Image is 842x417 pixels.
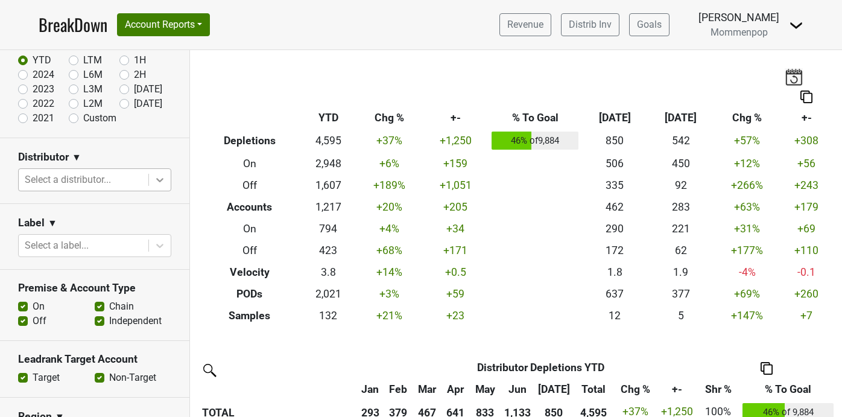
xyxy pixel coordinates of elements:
h3: Distributor [18,151,69,164]
td: +308 [780,129,833,153]
label: L6M [83,68,103,82]
th: [DATE] [648,107,714,129]
td: 1,607 [300,174,356,196]
td: +110 [780,240,833,261]
td: +57 % [714,129,780,153]
td: +179 [780,196,833,218]
td: +7 [780,305,833,326]
a: Distrib Inv [561,13,619,36]
a: BreakDown [39,12,107,37]
th: May: activate to sort column ascending [469,378,500,400]
td: +37 % [356,129,422,153]
td: +23 [422,305,489,326]
h3: Premise & Account Type [18,282,171,294]
td: 450 [648,153,714,174]
label: Custom [83,111,116,126]
td: 794 [300,218,356,240]
label: [DATE] [134,97,162,111]
th: Jan: activate to sort column ascending [356,378,384,400]
th: Jun: activate to sort column ascending [501,378,534,400]
td: 221 [648,218,714,240]
th: Total: activate to sort column ascending [574,378,614,400]
h3: Label [18,217,45,229]
th: Jul: activate to sort column ascending [534,378,574,400]
img: Dropdown Menu [789,18,803,33]
span: Mommenpop [711,27,768,38]
th: On [199,218,300,240]
td: +69 % [714,283,780,305]
td: 1.8 [581,261,648,283]
th: Chg % [714,107,780,129]
th: Samples [199,305,300,326]
td: +266 % [714,174,780,196]
label: L3M [83,82,103,97]
th: [DATE] [581,107,648,129]
span: ▼ [72,150,81,165]
td: +205 [422,196,489,218]
td: -0.1 [780,261,833,283]
td: +189 % [356,174,422,196]
th: On [199,153,300,174]
th: YTD [300,107,356,129]
img: Copy to clipboard [761,362,773,375]
td: 377 [648,283,714,305]
td: 3.8 [300,261,356,283]
td: 462 [581,196,648,218]
th: Chg %: activate to sort column ascending [614,378,657,400]
label: 2024 [33,68,54,82]
td: +147 % [714,305,780,326]
th: PODs [199,283,300,305]
label: 2H [134,68,146,82]
th: Velocity [199,261,300,283]
td: +31 % [714,218,780,240]
td: 850 [581,129,648,153]
td: 5 [648,305,714,326]
label: Off [33,314,46,328]
th: Shr %: activate to sort column ascending [697,378,739,400]
td: +21 % [356,305,422,326]
th: Apr: activate to sort column ascending [442,378,469,400]
th: Off [199,240,300,261]
button: Account Reports [117,13,210,36]
td: +1,051 [422,174,489,196]
img: filter [199,360,218,379]
td: +68 % [356,240,422,261]
label: LTM [83,53,102,68]
label: Non-Target [109,371,156,385]
td: 283 [648,196,714,218]
span: ▼ [48,216,57,231]
th: Accounts [199,196,300,218]
td: +12 % [714,153,780,174]
td: +63 % [714,196,780,218]
label: L2M [83,97,103,111]
td: 2,021 [300,283,356,305]
label: On [33,299,45,314]
th: +-: activate to sort column ascending [657,378,697,400]
td: 4,595 [300,129,356,153]
td: +243 [780,174,833,196]
label: 2021 [33,111,54,126]
td: +20 % [356,196,422,218]
label: [DATE] [134,82,162,97]
div: [PERSON_NAME] [698,10,779,25]
td: 423 [300,240,356,261]
th: Feb: activate to sort column ascending [384,378,412,400]
td: -4 % [714,261,780,283]
th: % To Goal [489,107,581,129]
img: last_updated_date [785,68,803,85]
td: 542 [648,129,714,153]
td: +59 [422,283,489,305]
td: 1.9 [648,261,714,283]
img: Copy to clipboard [800,91,812,103]
td: 172 [581,240,648,261]
th: Off [199,174,300,196]
td: 2,948 [300,153,356,174]
th: +- [422,107,489,129]
td: +14 % [356,261,422,283]
label: Target [33,371,60,385]
td: 637 [581,283,648,305]
th: Distributor Depletions YTD [384,357,697,378]
td: +56 [780,153,833,174]
label: 1H [134,53,146,68]
th: Depletions [199,129,300,153]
